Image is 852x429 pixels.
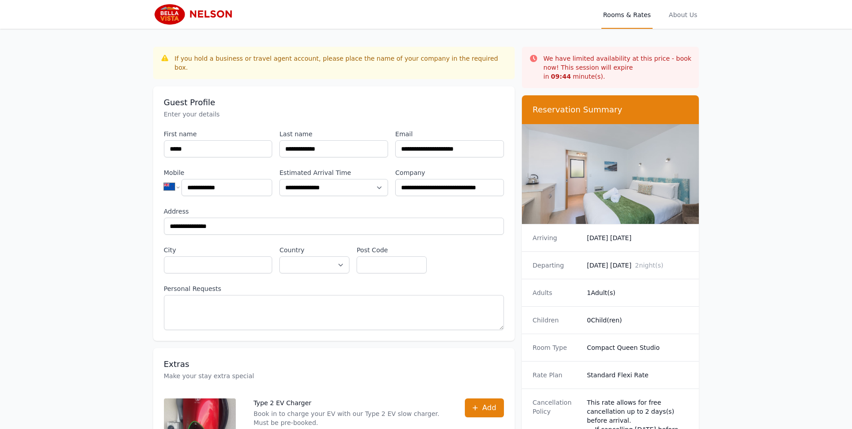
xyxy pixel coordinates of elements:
[395,168,504,177] label: Company
[635,262,663,269] span: 2 night(s)
[543,54,692,81] p: We have limited availability at this price - book now! This session will expire in minute(s).
[587,261,689,270] dd: [DATE] [DATE]
[175,54,508,72] div: If you hold a business or travel agent account, please place the name of your company in the requ...
[164,246,273,255] label: City
[533,261,580,270] dt: Departing
[533,104,689,115] h3: Reservation Summary
[164,371,504,380] p: Make your stay extra special
[533,371,580,380] dt: Rate Plan
[551,73,571,80] strong: 09 : 44
[533,288,580,297] dt: Adults
[587,288,689,297] dd: 1 Adult(s)
[279,246,349,255] label: Country
[587,233,689,242] dd: [DATE] [DATE]
[395,130,504,139] label: Email
[164,207,504,216] label: Address
[465,398,504,417] button: Add
[587,371,689,380] dd: Standard Flexi Rate
[164,110,504,119] p: Enter your details
[533,233,580,242] dt: Arriving
[533,343,580,352] dt: Room Type
[533,316,580,325] dt: Children
[164,130,273,139] label: First name
[164,168,273,177] label: Mobile
[587,343,689,352] dd: Compact Queen Studio
[254,409,447,427] p: Book in to charge your EV with our Type 2 EV slow charger. Must be pre-booked.
[164,284,504,293] label: Personal Requests
[357,246,427,255] label: Post Code
[482,402,496,413] span: Add
[522,124,699,224] img: Compact Queen Studio
[587,316,689,325] dd: 0 Child(ren)
[164,97,504,108] h3: Guest Profile
[279,130,388,139] label: Last name
[153,4,240,25] img: Bella Vista Motel Nelson
[164,359,504,370] h3: Extras
[254,398,447,407] p: Type 2 EV Charger
[279,168,388,177] label: Estimated Arrival Time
